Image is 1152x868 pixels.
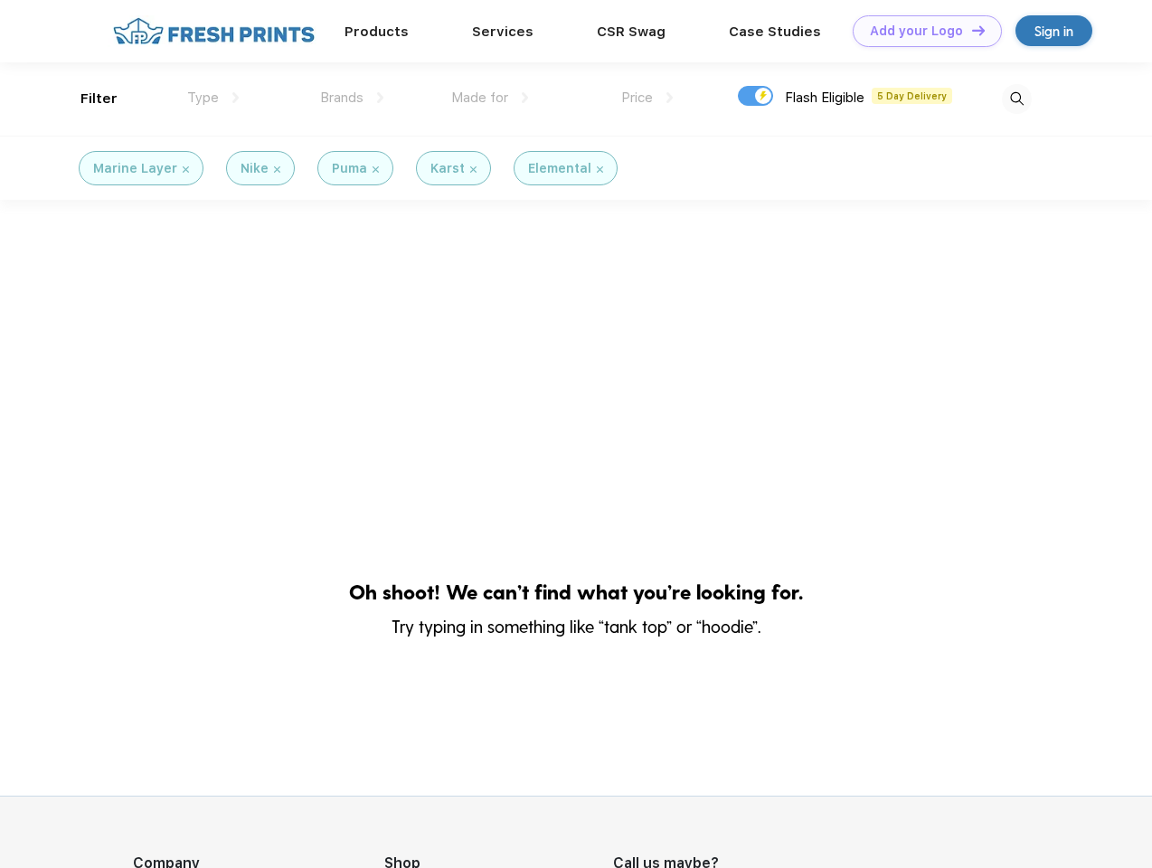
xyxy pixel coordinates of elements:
img: dropdown.png [522,92,528,103]
a: Services [472,24,534,40]
div: Elemental [528,159,591,178]
a: Products [345,24,409,40]
img: desktop_search.svg [1002,84,1032,114]
img: filter_cancel.svg [470,166,477,173]
div: Puma [332,159,367,178]
span: 5 Day Delivery [872,88,952,104]
img: DT [972,25,985,35]
img: dropdown.png [377,92,383,103]
img: dropdown.png [666,92,673,103]
img: dropdown.png [232,92,239,103]
div: Add your Logo [870,24,963,39]
span: Price [621,90,653,106]
a: CSR Swag [597,24,666,40]
img: filter_cancel.svg [373,166,379,173]
span: Type [187,90,219,106]
img: fo%20logo%202.webp [108,15,320,47]
div: Sign in [1034,21,1073,42]
a: Sign in [1015,15,1092,46]
span: Made for [451,90,508,106]
img: filter_cancel.svg [183,166,189,173]
span: Brands [320,90,364,106]
img: filter_cancel.svg [597,166,603,173]
span: Flash Eligible [785,90,864,106]
div: Karst [430,159,465,178]
img: filter_cancel.svg [274,166,280,173]
div: Filter [80,89,118,109]
div: Nike [241,159,269,178]
div: Marine Layer [93,159,177,178]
